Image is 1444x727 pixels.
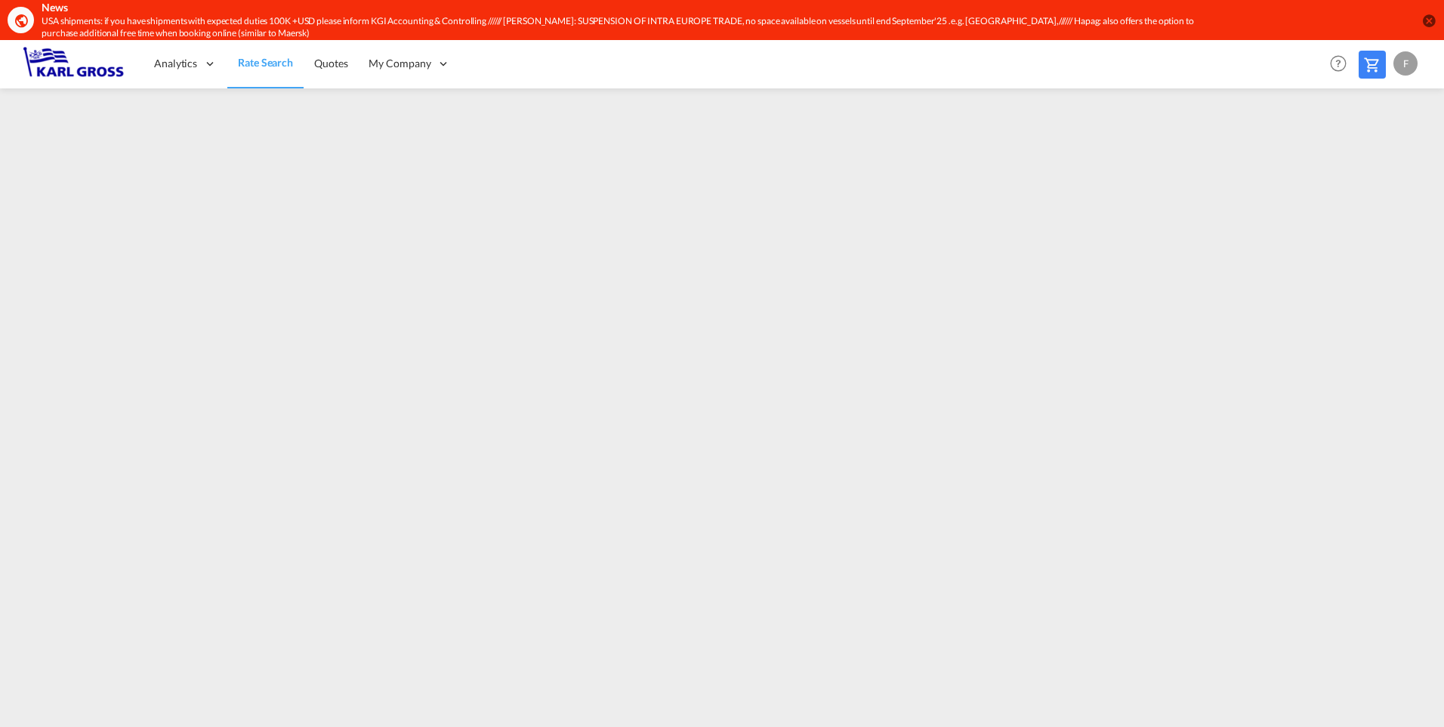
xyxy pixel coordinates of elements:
[314,57,347,70] span: Quotes
[238,56,293,69] span: Rate Search
[227,39,304,88] a: Rate Search
[42,15,1222,41] div: USA shipments: if you have shipments with expected duties 100K +USD please inform KGI Accounting ...
[1393,51,1418,76] div: F
[14,13,29,28] md-icon: icon-web
[1421,13,1436,28] button: icon-close-circle
[143,39,227,88] div: Analytics
[304,39,358,88] a: Quotes
[154,56,197,71] span: Analytics
[23,47,125,81] img: 3269c73066d711f095e541db4db89301.png
[369,56,430,71] span: My Company
[358,39,461,88] div: My Company
[1325,51,1351,76] span: Help
[1325,51,1359,78] div: Help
